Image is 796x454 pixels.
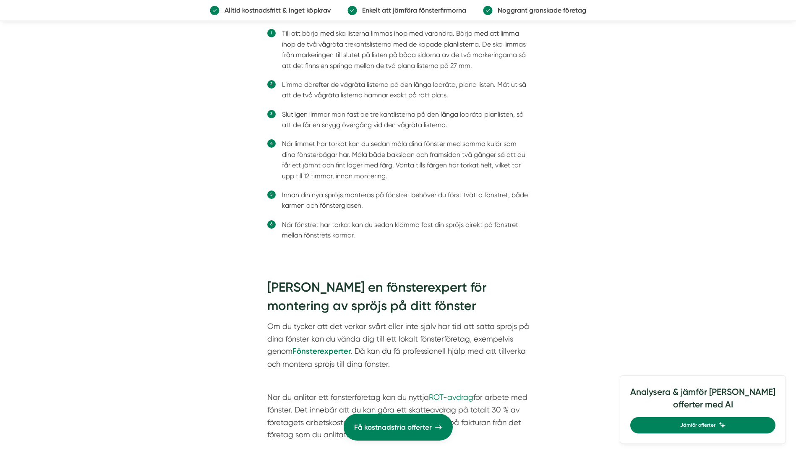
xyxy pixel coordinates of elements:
[357,5,466,16] p: Enkelt att jämföra fönsterfirmorna
[219,5,331,16] p: Alltid kostnadsfritt & inget köpkrav
[282,138,529,181] li: När limmet har torkat kan du sedan måla dina fönster med samma kulör som dina fönsterbågar har. M...
[282,190,529,211] li: Innan din nya spröjs monteras på fönstret behöver du först tvätta fönstret, både karmen och fönst...
[630,417,775,433] a: Jämför offerter
[282,109,529,130] li: Slutligen limmar man fast de tre kantlisterna på den långa lodräta planlisten, så att de får en s...
[354,422,432,433] span: Få kostnadsfria offerter
[344,414,453,441] a: Få kostnadsfria offerter
[630,386,775,417] h4: Analysera & jämför [PERSON_NAME] offerter med AI
[282,219,529,241] li: När fönstret har torkat kan du sedan klämma fast din spröjs direkt på fönstret mellan fönstrets k...
[282,28,529,71] li: Till att börja med ska listerna limmas ihop med varandra. Börja med att limma ihop de två vågräta...
[267,391,529,441] p: När du anlitar ett fönsterföretag kan du nyttja för arbete med fönster. Det innebär att du kan gö...
[267,320,529,371] p: Om du tycker att det verkar svårt eller inte själv har tid att sätta spröjs på dina fönster kan d...
[292,347,351,355] a: Fönsterexperter
[267,278,529,320] h2: [PERSON_NAME] en fönsterexpert för montering av spröjs på ditt fönster
[429,393,473,402] a: ROT-avdrag
[493,5,586,16] p: Noggrant granskade företag
[680,421,715,429] span: Jämför offerter
[282,79,529,101] li: Limma därefter de vågräta listerna på den långa lodräta, plana listen. Mät ut så att de två vågrä...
